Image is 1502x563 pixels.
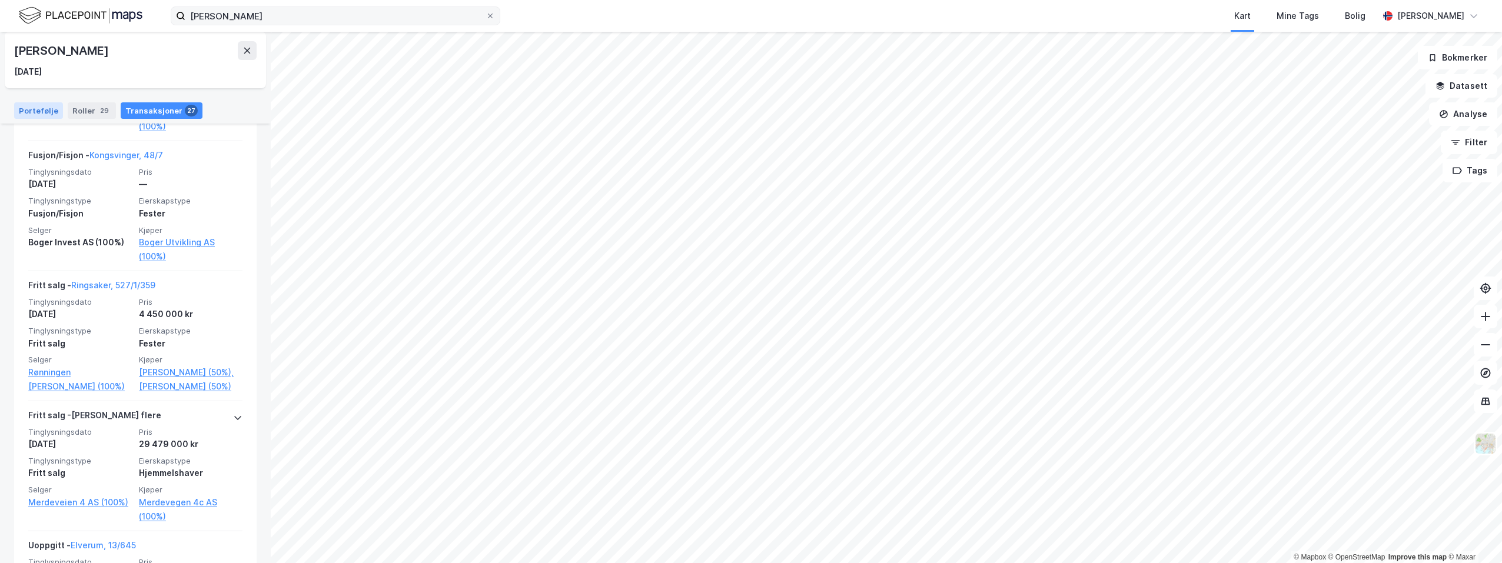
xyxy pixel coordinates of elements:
[19,5,142,26] img: logo.f888ab2527a4732fd821a326f86c7f29.svg
[1418,46,1497,69] button: Bokmerker
[185,105,198,116] div: 27
[28,225,132,235] span: Selger
[28,365,132,394] a: Rønningen [PERSON_NAME] (100%)
[1443,507,1502,563] iframe: Chat Widget
[28,326,132,336] span: Tinglysningstype
[28,148,163,167] div: Fusjon/Fisjon -
[1425,74,1497,98] button: Datasett
[28,196,132,206] span: Tinglysningstype
[1429,102,1497,126] button: Analyse
[1443,159,1497,182] button: Tags
[139,365,242,379] a: [PERSON_NAME] (50%),
[89,150,163,160] a: Kongsvinger, 48/7
[139,225,242,235] span: Kjøper
[185,7,486,25] input: Søk på adresse, matrikkel, gårdeiere, leietakere eller personer
[1397,9,1464,23] div: [PERSON_NAME]
[14,65,42,79] div: [DATE]
[139,427,242,437] span: Pris
[139,196,242,206] span: Eierskapstype
[121,102,202,119] div: Transaksjoner
[139,437,242,451] div: 29 479 000 kr
[1474,432,1497,455] img: Z
[28,538,136,557] div: Uoppgitt -
[28,485,132,495] span: Selger
[139,177,242,191] div: —
[28,355,132,365] span: Selger
[28,437,132,451] div: [DATE]
[139,206,242,221] div: Fester
[14,41,111,60] div: [PERSON_NAME]
[28,206,132,221] div: Fusjon/Fisjon
[28,235,132,249] div: Boger Invest AS (100%)
[71,280,155,290] a: Ringsaker, 527/1/359
[14,102,63,119] div: Portefølje
[139,456,242,466] span: Eierskapstype
[1388,553,1447,561] a: Improve this map
[1441,131,1497,154] button: Filter
[28,177,132,191] div: [DATE]
[139,466,242,480] div: Hjemmelshaver
[1277,9,1319,23] div: Mine Tags
[28,495,132,509] a: Merdeveien 4 AS (100%)
[139,355,242,365] span: Kjøper
[139,337,242,351] div: Fester
[28,297,132,307] span: Tinglysningsdato
[28,466,132,480] div: Fritt salg
[139,235,242,264] a: Boger Utvikling AS (100%)
[28,456,132,466] span: Tinglysningstype
[28,307,132,321] div: [DATE]
[139,379,242,394] a: [PERSON_NAME] (50%)
[98,105,111,116] div: 29
[28,408,161,427] div: Fritt salg - [PERSON_NAME] flere
[28,427,132,437] span: Tinglysningsdato
[71,540,136,550] a: Elverum, 13/645
[68,102,116,119] div: Roller
[139,307,242,321] div: 4 450 000 kr
[1234,9,1251,23] div: Kart
[139,167,242,177] span: Pris
[139,495,242,524] a: Merdevegen 4c AS (100%)
[28,167,132,177] span: Tinglysningsdato
[139,485,242,495] span: Kjøper
[28,337,132,351] div: Fritt salg
[1443,507,1502,563] div: Kontrollprogram for chat
[1345,9,1365,23] div: Bolig
[1294,553,1326,561] a: Mapbox
[139,297,242,307] span: Pris
[139,326,242,336] span: Eierskapstype
[1328,553,1385,561] a: OpenStreetMap
[28,278,155,297] div: Fritt salg -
